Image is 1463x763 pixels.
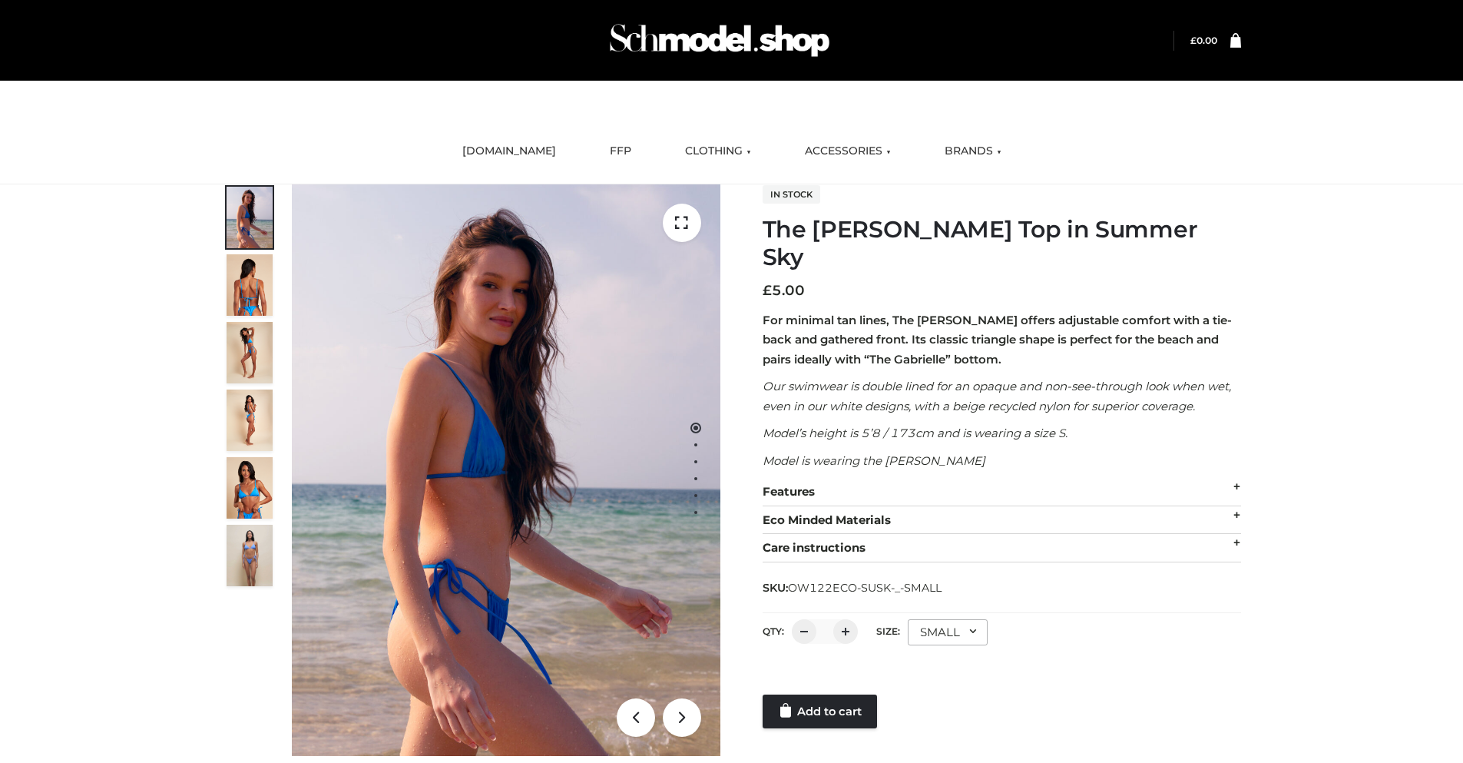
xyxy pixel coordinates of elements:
[227,322,273,383] img: 4.Alex-top_CN-1-1-2.jpg
[763,478,1241,506] div: Features
[933,134,1013,168] a: BRANDS
[227,525,273,586] img: SSVC.jpg
[227,187,273,248] img: 1.Alex-top_SS-1_4464b1e7-c2c9-4e4b-a62c-58381cd673c0-1.jpg
[227,457,273,519] img: 2.Alex-top_CN-1-1-2.jpg
[763,506,1241,535] div: Eco Minded Materials
[763,453,985,468] em: Model is wearing the [PERSON_NAME]
[227,254,273,316] img: 5.Alex-top_CN-1-1_1-1.jpg
[598,134,643,168] a: FFP
[763,313,1232,367] strong: For minimal tan lines, The [PERSON_NAME] offers adjustable comfort with a tie-back and gathered f...
[1190,35,1197,46] span: £
[292,184,720,756] img: 1.Alex-top_SS-1_4464b1e7-c2c9-4e4b-a62c-58381cd673c0 (1)
[763,282,772,299] span: £
[674,134,763,168] a: CLOTHING
[604,10,835,71] img: Schmodel Admin 964
[1190,35,1217,46] bdi: 0.00
[763,185,820,204] span: In stock
[908,619,988,645] div: SMALL
[763,534,1241,562] div: Care instructions
[763,216,1241,271] h1: The [PERSON_NAME] Top in Summer Sky
[763,426,1067,440] em: Model’s height is 5’8 / 173cm and is wearing a size S.
[763,379,1231,413] em: Our swimwear is double lined for an opaque and non-see-through look when wet, even in our white d...
[763,695,877,728] a: Add to cart
[763,282,805,299] bdi: 5.00
[793,134,902,168] a: ACCESSORIES
[227,390,273,451] img: 3.Alex-top_CN-1-1-2.jpg
[1190,35,1217,46] a: £0.00
[451,134,568,168] a: [DOMAIN_NAME]
[788,581,942,595] span: OW122ECO-SUSK-_-SMALL
[763,625,784,637] label: QTY:
[763,579,943,597] span: SKU:
[876,625,900,637] label: Size:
